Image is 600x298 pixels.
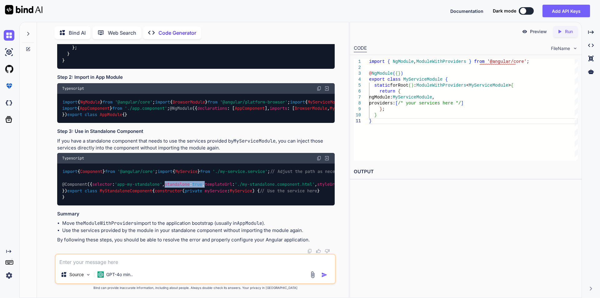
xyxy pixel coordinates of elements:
[511,83,513,88] span: {
[411,83,413,88] span: )
[324,155,330,161] img: Open in Browser
[317,156,322,161] img: copy
[354,88,361,94] div: 6
[106,271,133,278] p: GPT-4o min..
[493,8,516,14] span: Dark mode
[4,98,14,108] img: darkCloudIdeIcon
[170,105,192,111] span: @NgModule
[369,95,393,100] span: ngModule:
[445,77,447,82] span: {
[474,59,485,64] span: from
[200,169,210,174] span: from
[185,188,202,194] span: private
[416,59,466,64] span: ModuleWithProviders
[62,86,84,91] span: Typescript
[57,74,335,81] h3: Step 2: Import in App Module
[398,71,400,76] span: }
[197,105,227,111] span: declarations
[392,95,432,100] span: MyServiceModule
[392,59,413,64] span: NgModule
[69,29,86,37] p: Bind AI
[205,182,232,187] span: templateUrl
[316,249,321,254] img: like
[220,99,287,105] span: '@angular/platform-browser'
[192,182,202,187] span: true
[398,89,400,94] span: {
[330,105,367,111] span: MyServiceModule
[369,101,395,106] span: providers:
[207,99,217,105] span: from
[398,101,461,106] span: /* your services here */
[155,99,170,105] span: import
[97,271,104,278] img: GPT-4o mini
[572,46,578,51] img: chevron down
[62,182,87,187] span: @Component
[387,59,390,64] span: {
[309,271,316,278] img: attachment
[325,249,330,254] img: dislike
[85,188,97,194] span: class
[408,83,411,88] span: (
[354,45,367,52] div: CODE
[369,119,372,124] span: }
[374,113,377,118] span: }
[369,59,385,64] span: import
[230,188,252,194] span: MyService
[57,210,335,218] h3: Summary
[57,128,335,135] h3: Step 3: Use in Standalone Component
[205,188,227,194] span: myService
[158,29,196,37] p: Code Generator
[379,89,395,94] span: return
[57,138,335,152] p: If you have a standalone component that needs to use the services provided by , you can inject th...
[317,86,322,91] img: copy
[235,182,315,187] span: './my-standalone.component.html'
[125,105,167,111] span: './app.component'
[321,272,327,278] img: icon
[115,99,152,105] span: '@angular/core'
[469,59,471,64] span: }
[354,83,361,88] div: 5
[461,101,463,106] span: ]
[83,220,137,226] code: ModuleWithProviders
[382,107,385,112] span: ;
[432,95,434,100] span: ,
[450,8,483,14] span: Documentation
[379,107,382,112] span: }
[317,182,340,187] span: styleUrls
[307,99,345,105] span: MyServiceModule
[175,169,197,174] span: MyService
[67,188,82,194] span: export
[100,112,122,118] span: AppModule
[416,83,466,88] span: ModuleWithProviders
[354,112,361,118] div: 10
[324,86,330,91] img: Open in Browser
[542,5,590,17] button: Add API Keys
[5,5,42,14] img: Bind AI
[260,188,317,194] span: // Use the service here
[354,65,361,71] div: 2
[165,182,190,187] span: standalone
[102,99,112,105] span: from
[307,249,312,254] img: copy
[117,169,155,174] span: '@angular/core'
[4,270,14,281] img: settings
[86,272,91,277] img: Pick Models
[237,220,262,226] code: AppModule
[270,105,287,111] span: imports
[354,71,361,77] div: 3
[522,29,527,34] img: preview
[374,83,390,88] span: static
[527,59,529,64] span: ;
[62,169,77,174] span: import
[115,182,162,187] span: 'app-my-standalone'
[85,112,97,118] span: class
[105,169,115,174] span: from
[62,168,427,200] code: { } ; { } ; ({ : , : , : , : [ ] }) { ( ) { } }
[369,71,372,76] span: @
[369,77,385,82] span: export
[354,94,361,100] div: 7
[270,169,347,174] span: // Adjust the path as necessary
[55,285,336,290] p: Bind can provide inaccurate information, including about people. Always double-check its answers....
[80,99,100,105] span: NgModule
[414,59,416,64] span: ,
